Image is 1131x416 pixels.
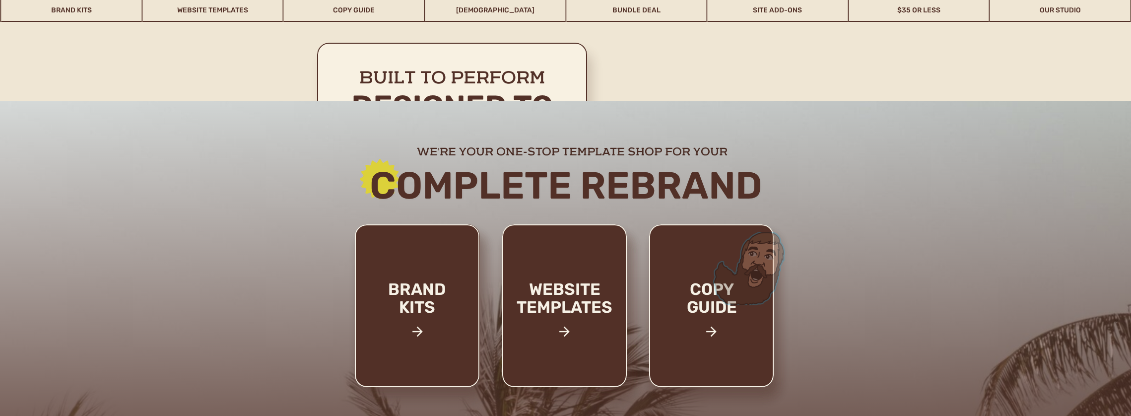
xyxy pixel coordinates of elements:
[500,280,630,338] a: website templates
[298,165,834,206] h2: Complete rebrand
[329,69,576,90] h2: Built to perform
[346,144,798,157] h2: we're your one-stop template shop for your
[666,280,758,349] a: copy guide
[329,90,576,125] h2: Designed to
[375,280,459,349] a: brand kits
